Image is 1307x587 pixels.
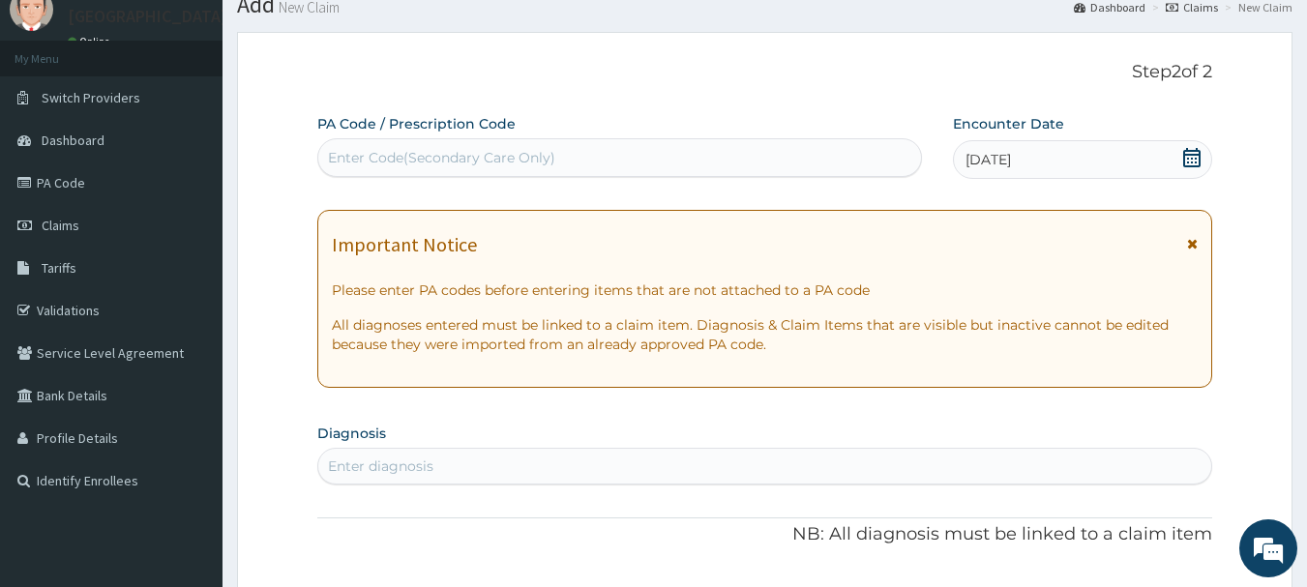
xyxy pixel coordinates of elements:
[328,456,433,476] div: Enter diagnosis
[317,114,516,133] label: PA Code / Prescription Code
[42,89,140,106] span: Switch Providers
[68,35,114,48] a: Online
[36,97,78,145] img: d_794563401_company_1708531726252_794563401
[317,424,386,443] label: Diagnosis
[42,217,79,234] span: Claims
[68,8,227,25] p: [GEOGRAPHIC_DATA]
[332,280,1199,300] p: Please enter PA codes before entering items that are not attached to a PA code
[10,386,369,454] textarea: Type your message and hit 'Enter'
[332,315,1199,354] p: All diagnoses entered must be linked to a claim item. Diagnosis & Claim Items that are visible bu...
[965,150,1011,169] span: [DATE]
[42,259,76,277] span: Tariffs
[101,108,325,133] div: Chat with us now
[953,114,1064,133] label: Encounter Date
[332,234,477,255] h1: Important Notice
[317,62,1213,83] p: Step 2 of 2
[317,522,1213,547] p: NB: All diagnosis must be linked to a claim item
[42,132,104,149] span: Dashboard
[112,172,267,367] span: We're online!
[317,10,364,56] div: Minimize live chat window
[328,148,555,167] div: Enter Code(Secondary Care Only)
